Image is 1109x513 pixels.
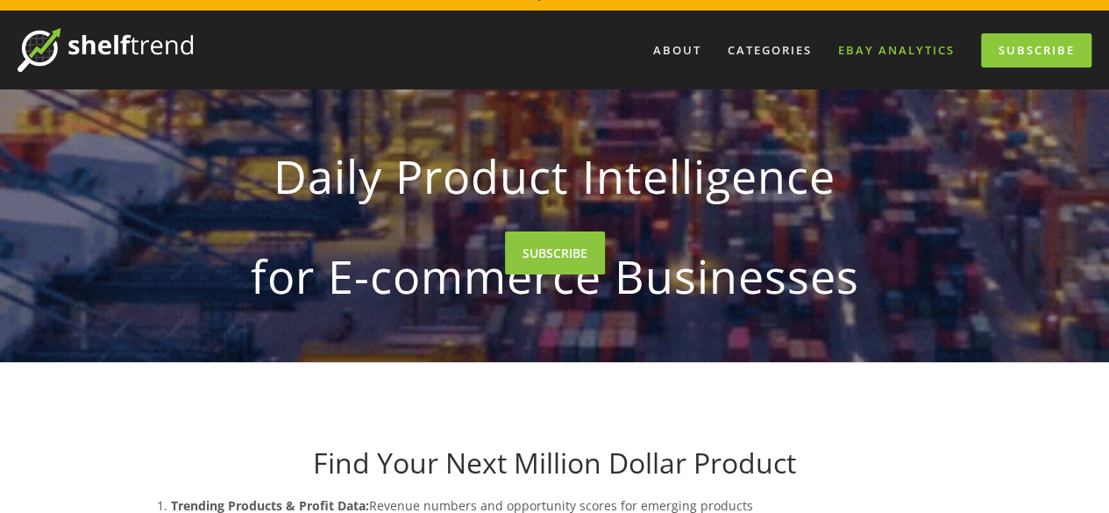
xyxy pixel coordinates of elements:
[642,36,713,65] a: About
[981,33,1091,68] a: Subscribe
[18,28,193,72] img: ShelfTrend
[716,36,823,65] div: Categories
[505,232,605,274] a: SUBSCRIBE
[136,446,974,480] h1: Find Your Next Million Dollar Product
[827,36,966,65] a: eBay Analytics
[164,235,946,317] strong: for E-commerce Businesses
[164,135,946,217] strong: Daily Product Intelligence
